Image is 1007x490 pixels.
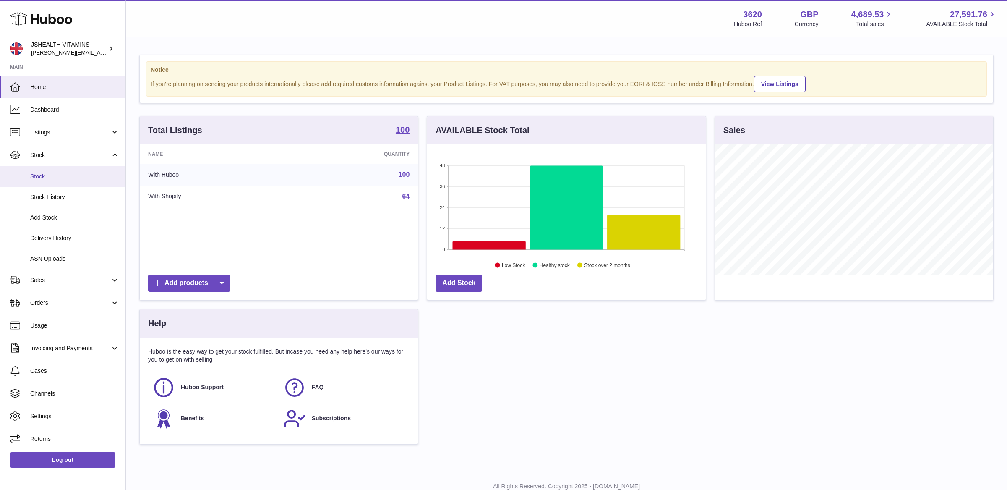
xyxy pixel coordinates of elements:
span: Total sales [856,20,893,28]
h3: Total Listings [148,125,202,136]
span: Stock [30,173,119,181]
span: 4,689.53 [851,9,884,20]
a: Add products [148,275,230,292]
a: View Listings [754,76,806,92]
h3: AVAILABLE Stock Total [436,125,529,136]
td: With Shopify [140,186,290,207]
a: 27,591.76 AVAILABLE Stock Total [926,9,997,28]
span: Cases [30,367,119,375]
span: Dashboard [30,106,119,114]
span: Listings [30,128,110,136]
span: Delivery History [30,234,119,242]
a: 4,689.53 Total sales [851,9,894,28]
strong: 100 [396,126,410,134]
a: Add Stock [436,275,482,292]
span: FAQ [312,383,324,391]
span: Subscriptions [312,414,351,422]
span: ASN Uploads [30,255,119,263]
div: JSHEALTH VITAMINS [31,41,107,57]
h3: Sales [723,125,745,136]
a: Log out [10,452,115,467]
span: Settings [30,412,119,420]
text: 12 [440,226,445,231]
span: Invoicing and Payments [30,344,110,352]
span: Sales [30,276,110,284]
div: Huboo Ref [734,20,762,28]
text: 36 [440,184,445,189]
p: Huboo is the easy way to get your stock fulfilled. But incase you need any help here's our ways f... [148,348,410,364]
h3: Help [148,318,166,329]
text: Healthy stock [540,262,570,268]
text: 0 [443,247,445,252]
th: Name [140,144,290,164]
strong: 3620 [743,9,762,20]
span: Usage [30,322,119,330]
span: Huboo Support [181,383,224,391]
span: [PERSON_NAME][EMAIL_ADDRESS][DOMAIN_NAME] [31,49,168,56]
div: If you're planning on sending your products internationally please add required customs informati... [151,75,982,92]
th: Quantity [290,144,418,164]
span: Stock History [30,193,119,201]
text: 24 [440,205,445,210]
text: Low Stock [502,262,525,268]
td: With Huboo [140,164,290,186]
a: 100 [399,171,410,178]
strong: GBP [800,9,818,20]
a: Benefits [152,407,275,430]
span: Benefits [181,414,204,422]
text: Stock over 2 months [584,262,630,268]
span: Orders [30,299,110,307]
a: 100 [396,126,410,136]
a: FAQ [283,376,406,399]
text: 48 [440,163,445,168]
span: Channels [30,390,119,398]
span: Stock [30,151,110,159]
div: Currency [795,20,819,28]
span: Home [30,83,119,91]
strong: Notice [151,66,982,74]
a: 64 [402,193,410,200]
span: 27,591.76 [950,9,987,20]
span: AVAILABLE Stock Total [926,20,997,28]
a: Huboo Support [152,376,275,399]
a: Subscriptions [283,407,406,430]
span: Returns [30,435,119,443]
span: Add Stock [30,214,119,222]
img: francesca@jshealthvitamins.com [10,42,23,55]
